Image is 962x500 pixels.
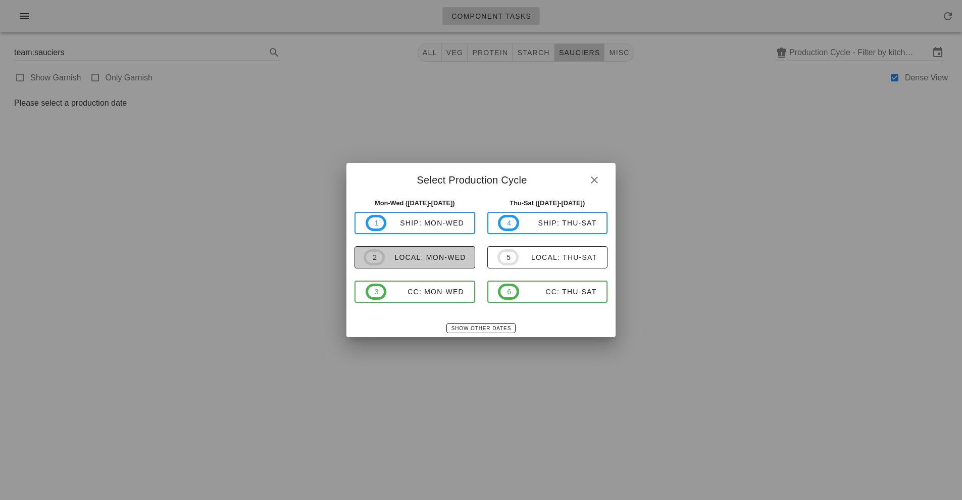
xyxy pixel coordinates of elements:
span: 3 [374,286,378,297]
button: 2local: Mon-Wed [355,246,475,268]
button: 6CC: Thu-Sat [487,281,608,303]
button: 5local: Thu-Sat [487,246,608,268]
button: 1ship: Mon-Wed [355,212,475,234]
strong: Thu-Sat ([DATE]-[DATE]) [510,199,585,207]
button: 4ship: Thu-Sat [487,212,608,234]
span: 6 [507,286,511,297]
span: 1 [374,217,378,229]
div: local: Thu-Sat [519,253,597,261]
span: 2 [372,252,376,263]
span: 5 [506,252,510,263]
div: ship: Mon-Wed [386,219,464,227]
div: Select Production Cycle [346,163,616,194]
strong: Mon-Wed ([DATE]-[DATE]) [375,199,455,207]
button: Show Other Dates [446,323,516,333]
div: CC: Thu-Sat [519,288,597,296]
div: local: Mon-Wed [385,253,466,261]
button: 3CC: Mon-Wed [355,281,475,303]
span: Show Other Dates [451,326,511,331]
div: ship: Thu-Sat [519,219,597,227]
span: 4 [507,217,511,229]
div: CC: Mon-Wed [386,288,464,296]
